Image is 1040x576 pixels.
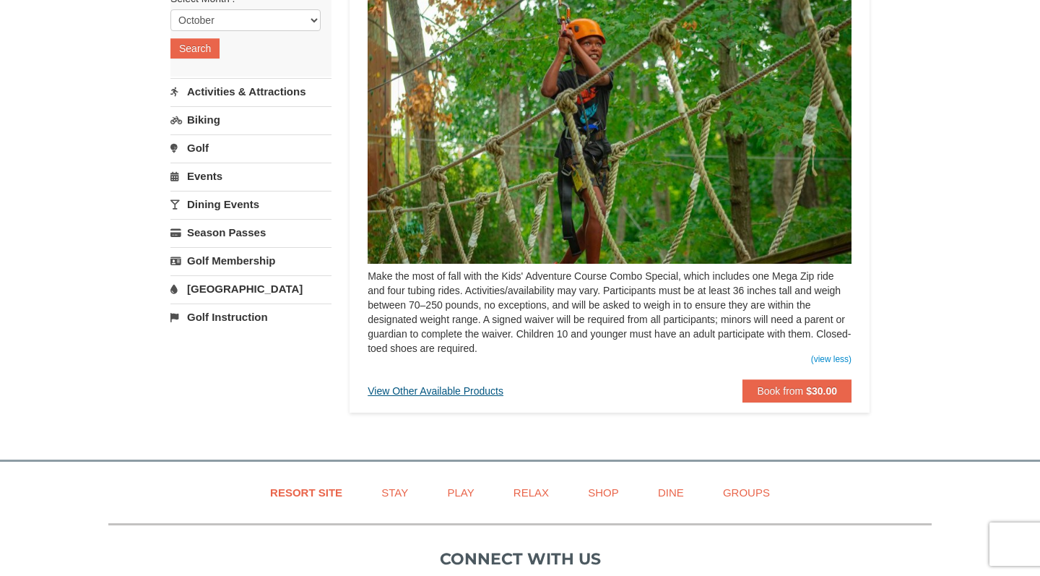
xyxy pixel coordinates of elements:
a: Stay [363,476,426,509]
button: Book from $30.00 [742,379,851,403]
div: (view less) [811,352,851,366]
button: Search [170,38,220,59]
p: Connect with us [108,547,932,571]
a: Dining Events [170,191,331,218]
a: Resort Site [252,476,360,509]
div: View Other Available Products [368,379,503,403]
a: Golf [170,134,331,161]
a: Dine [640,476,702,509]
a: Relax [495,476,567,509]
a: Season Passes [170,219,331,246]
div: Make the most of fall with the Kids' Adventure Course Combo Special, which includes one Mega Zip ... [368,269,851,356]
a: Events [170,163,331,189]
a: Golf Instruction [170,304,331,330]
a: Play [429,476,492,509]
strong: $30.00 [806,385,837,397]
a: Golf Membership [170,247,331,274]
span: Book from [757,385,803,397]
a: Biking [170,106,331,133]
a: Shop [570,476,637,509]
a: Activities & Attractions [170,78,331,105]
a: [GEOGRAPHIC_DATA] [170,275,331,302]
a: Groups [705,476,788,509]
